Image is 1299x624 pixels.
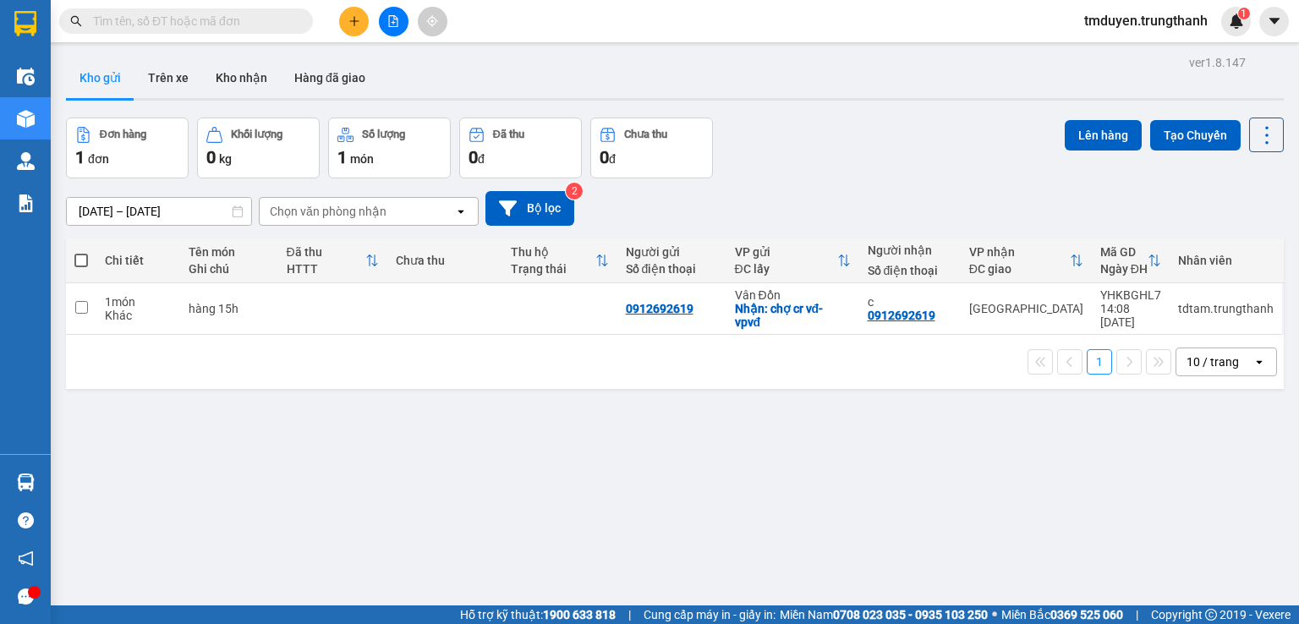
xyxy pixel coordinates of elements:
[1100,262,1148,276] div: Ngày ĐH
[70,15,82,27] span: search
[17,152,35,170] img: warehouse-icon
[287,262,365,276] div: HTTT
[348,15,360,27] span: plus
[328,118,451,178] button: Số lượng1món
[105,295,172,309] div: 1 món
[189,262,269,276] div: Ghi chú
[780,605,988,624] span: Miền Nam
[1092,238,1170,283] th: Toggle SortBy
[1071,10,1221,31] span: tmduyen.trungthanh
[624,129,667,140] div: Chưa thu
[134,57,202,98] button: Trên xe
[626,245,718,259] div: Người gửi
[105,309,172,322] div: Khác
[281,57,379,98] button: Hàng đã giao
[626,262,718,276] div: Số điện thoại
[219,152,232,166] span: kg
[1001,605,1123,624] span: Miền Bắc
[1150,120,1241,151] button: Tạo Chuyến
[485,191,574,226] button: Bộ lọc
[189,302,269,315] div: hàng 15h
[1229,14,1244,29] img: icon-new-feature
[1136,605,1138,624] span: |
[1065,120,1142,151] button: Lên hàng
[868,244,952,257] div: Người nhận
[270,203,386,220] div: Chọn văn phòng nhận
[387,15,399,27] span: file-add
[18,512,34,528] span: question-circle
[600,147,609,167] span: 0
[189,245,269,259] div: Tên món
[1205,609,1217,621] span: copyright
[735,245,837,259] div: VP gửi
[969,262,1070,276] div: ĐC giao
[17,473,35,491] img: warehouse-icon
[609,152,616,166] span: đ
[337,147,347,167] span: 1
[735,302,851,329] div: Nhận: chợ cr vđ- vpvđ
[17,110,35,128] img: warehouse-icon
[1267,14,1282,29] span: caret-down
[17,194,35,212] img: solution-icon
[100,129,146,140] div: Đơn hàng
[17,68,35,85] img: warehouse-icon
[868,295,952,309] div: c
[868,264,952,277] div: Số điện thoại
[1178,302,1274,315] div: tdtam.trungthanh
[66,57,134,98] button: Kho gửi
[1241,8,1247,19] span: 1
[1100,245,1148,259] div: Mã GD
[961,238,1092,283] th: Toggle SortBy
[969,302,1083,315] div: [GEOGRAPHIC_DATA]
[735,262,837,276] div: ĐC lấy
[18,550,34,567] span: notification
[511,262,595,276] div: Trạng thái
[1187,353,1239,370] div: 10 / trang
[278,238,387,283] th: Toggle SortBy
[197,118,320,178] button: Khối lượng0kg
[93,12,293,30] input: Tìm tên, số ĐT hoặc mã đơn
[478,152,485,166] span: đ
[206,147,216,167] span: 0
[1100,302,1161,329] div: 14:08 [DATE]
[459,118,582,178] button: Đã thu0đ
[833,608,988,621] strong: 0708 023 035 - 0935 103 250
[502,238,617,283] th: Toggle SortBy
[1252,355,1266,369] svg: open
[469,147,478,167] span: 0
[379,7,408,36] button: file-add
[1100,288,1161,302] div: YHKBGHL7
[362,129,405,140] div: Số lượng
[644,605,776,624] span: Cung cấp máy in - giấy in:
[628,605,631,624] span: |
[287,245,365,259] div: Đã thu
[1087,349,1112,375] button: 1
[1189,53,1246,72] div: ver 1.8.147
[75,147,85,167] span: 1
[66,118,189,178] button: Đơn hàng1đơn
[493,129,524,140] div: Đã thu
[969,245,1070,259] div: VP nhận
[992,611,997,618] span: ⚪️
[454,205,468,218] svg: open
[1178,254,1274,267] div: Nhân viên
[14,11,36,36] img: logo-vxr
[868,309,935,322] div: 0912692619
[735,288,851,302] div: Vân Đồn
[460,605,616,624] span: Hỗ trợ kỹ thuật:
[396,254,494,267] div: Chưa thu
[88,152,109,166] span: đơn
[426,15,438,27] span: aim
[18,588,34,605] span: message
[105,254,172,267] div: Chi tiết
[726,238,859,283] th: Toggle SortBy
[231,129,282,140] div: Khối lượng
[1238,8,1250,19] sup: 1
[626,302,693,315] div: 0912692619
[543,608,616,621] strong: 1900 633 818
[350,152,374,166] span: món
[590,118,713,178] button: Chưa thu0đ
[418,7,447,36] button: aim
[511,245,595,259] div: Thu hộ
[67,198,251,225] input: Select a date range.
